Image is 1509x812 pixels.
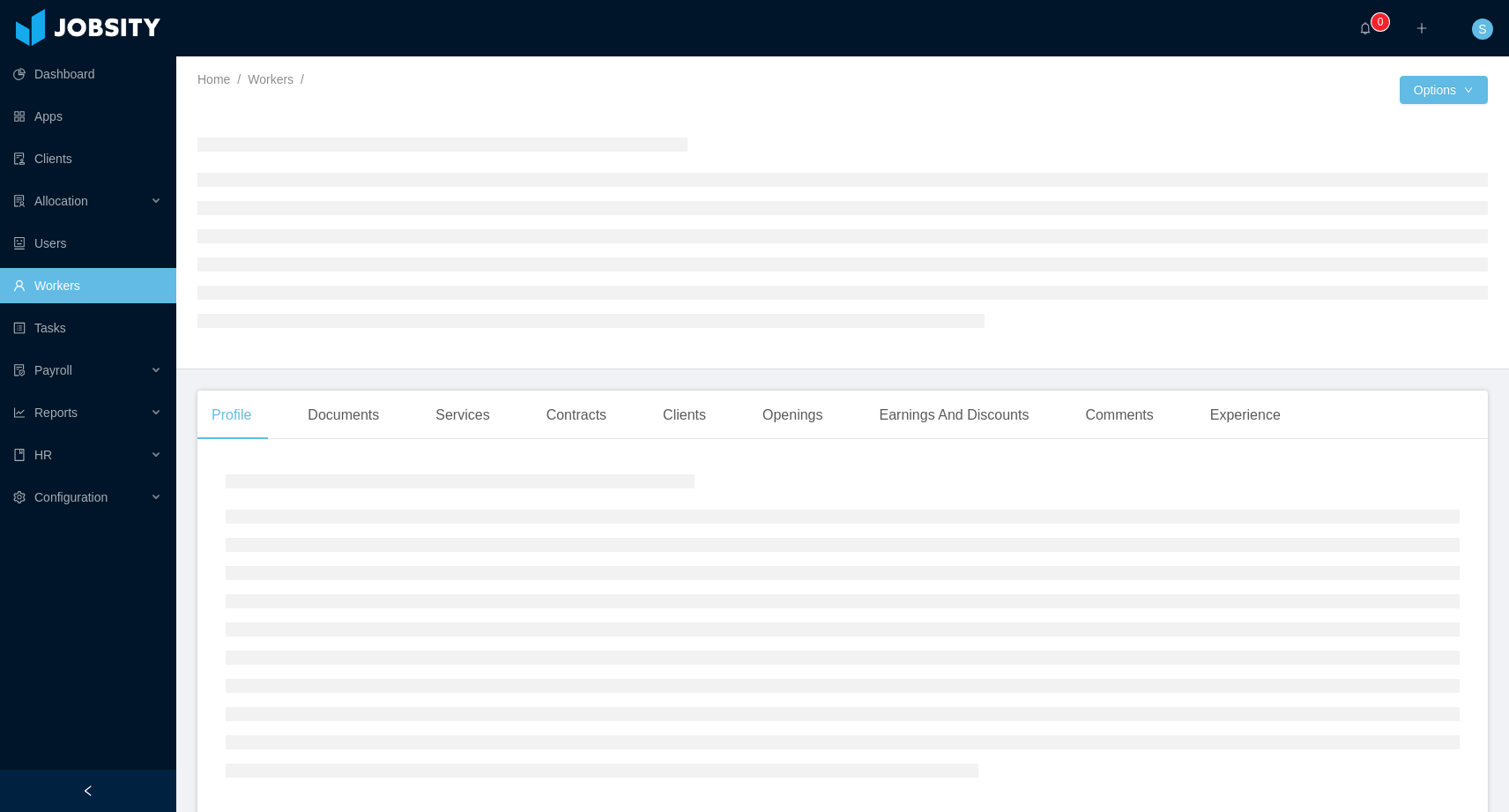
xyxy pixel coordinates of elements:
a: icon: pie-chartDashboard [13,56,162,92]
span: S [1478,19,1486,40]
span: HR [34,448,52,462]
i: icon: bell [1359,22,1371,34]
div: Profile [197,391,265,440]
i: icon: setting [13,491,26,503]
span: Allocation [34,194,88,208]
span: Configuration [34,490,108,504]
div: Openings [748,391,837,440]
i: icon: plus [1416,22,1428,34]
a: icon: auditClients [13,141,162,176]
div: Comments [1071,391,1167,440]
div: Clients [649,391,720,440]
span: / [237,72,241,86]
div: Services [421,391,503,440]
a: icon: appstoreApps [13,99,162,134]
span: / [301,72,304,86]
i: icon: solution [13,195,26,207]
a: Home [197,72,230,86]
div: Documents [294,391,393,440]
span: Payroll [34,363,72,377]
a: icon: robotUsers [13,226,162,261]
span: Reports [34,406,78,420]
div: Contracts [532,391,621,440]
a: icon: userWorkers [13,268,162,303]
a: icon: profileTasks [13,310,162,346]
button: Optionsicon: down [1400,76,1488,104]
i: icon: line-chart [13,406,26,419]
sup: 0 [1371,13,1389,31]
a: Workers [248,72,294,86]
i: icon: book [13,449,26,461]
i: icon: file-protect [13,364,26,376]
div: Earnings And Discounts [866,391,1044,440]
div: Experience [1196,391,1295,440]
